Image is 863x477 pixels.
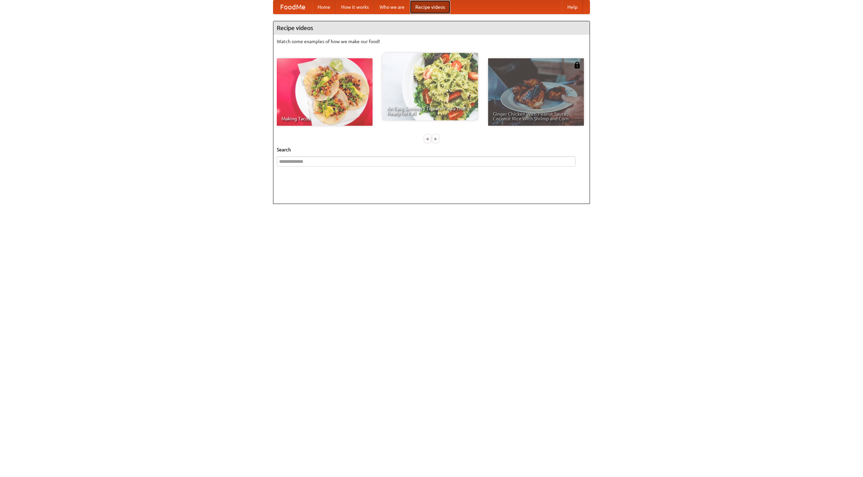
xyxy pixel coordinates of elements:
a: Help [562,0,583,14]
span: An Easy, Summery Tomato Pasta That's Ready for Fall [387,106,473,116]
h4: Recipe videos [273,21,590,35]
a: Recipe videos [410,0,450,14]
a: Home [312,0,336,14]
a: How it works [336,0,374,14]
a: Making Tacos [277,58,373,126]
img: 483408.png [574,62,581,68]
a: Who we are [374,0,410,14]
h5: Search [277,146,586,153]
div: » [433,135,439,143]
p: Watch some examples of how we make our food! [277,38,586,45]
a: An Easy, Summery Tomato Pasta That's Ready for Fall [382,53,478,120]
a: FoodMe [273,0,312,14]
span: Making Tacos [281,116,368,121]
div: « [424,135,430,143]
